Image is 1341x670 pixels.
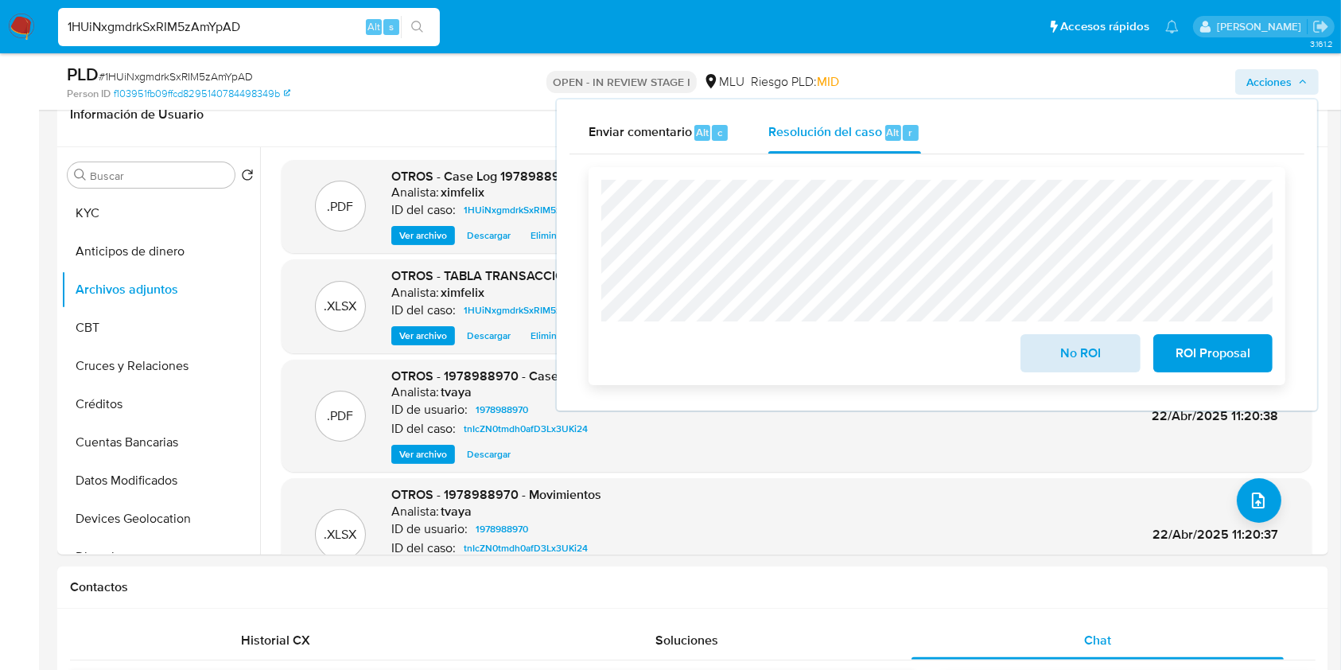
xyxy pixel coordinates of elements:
button: Ver archivo [391,326,455,345]
b: PLD [67,61,99,87]
p: Analista: [391,504,439,520]
span: Acciones [1246,69,1292,95]
button: Créditos [61,385,260,423]
a: 1978988970 [469,520,534,539]
p: ID del caso: [391,202,456,218]
p: ID del caso: [391,302,456,318]
span: Descargar [467,228,511,243]
p: .PDF [328,198,354,216]
p: ximena.felix@mercadolibre.com [1217,19,1307,34]
button: Descargar [459,226,519,245]
span: OTROS - Case Log 1978988970 - 10_09_2025 [391,167,660,185]
button: Ver archivo [391,226,455,245]
span: 1978988970 [476,400,528,419]
a: 1HUiNxgmdrkSxRIM5zAmYpAD [457,301,605,320]
a: tnIcZN0tmdh0afD3Lx3UKi24 [457,539,594,558]
button: Acciones [1235,69,1319,95]
h6: ximfelix [441,285,484,301]
p: .XLSX [325,526,357,543]
span: Descargar [467,446,511,462]
span: Chat [1084,631,1111,649]
h6: tvaya [441,384,472,400]
span: 22/Abr/2025 11:20:37 [1152,525,1278,543]
a: Salir [1312,18,1329,35]
span: Enviar comentario [589,123,692,141]
h6: tvaya [441,504,472,520]
button: search-icon [401,16,433,38]
button: Archivos adjuntos [61,271,260,309]
a: 1HUiNxgmdrkSxRIM5zAmYpAD [457,201,605,220]
span: Alt [887,125,900,140]
span: 3.161.2 [1310,37,1333,50]
a: f103951fb09ffcd8295140784498349b [114,87,290,101]
span: 1HUiNxgmdrkSxRIM5zAmYpAD [464,301,599,320]
button: CBT [61,309,260,347]
span: Riesgo PLD: [751,73,839,91]
span: Ver archivo [399,328,447,344]
p: .XLSX [325,298,357,315]
button: Eliminar [523,226,573,245]
span: Accesos rápidos [1060,18,1149,35]
span: tnIcZN0tmdh0afD3Lx3UKi24 [464,539,588,558]
button: No ROI [1020,334,1140,372]
p: Analista: [391,185,439,201]
b: Person ID [67,87,111,101]
h6: ximfelix [441,185,484,201]
a: 1978988970 [469,400,534,419]
h1: Contactos [70,579,1316,595]
p: Analista: [391,285,439,301]
p: ID de usuario: [391,402,468,418]
button: Eliminar [523,326,573,345]
span: Ver archivo [399,446,447,462]
span: 22/Abr/2025 11:20:38 [1152,407,1278,425]
span: ROI Proposal [1174,336,1252,371]
span: s [389,19,394,34]
span: OTROS - TABLA TRANSACCIONAL 1978988970 10 [391,267,683,285]
span: OTROS - 1978988970 - Movimientos [391,485,601,504]
button: Volver al orden por defecto [241,169,254,186]
span: Historial CX [241,631,310,649]
span: Alt [367,19,380,34]
span: # 1HUiNxgmdrkSxRIM5zAmYpAD [99,68,253,84]
p: OPEN - IN REVIEW STAGE I [546,71,697,93]
p: ID del caso: [391,540,456,556]
span: Descargar [467,328,511,344]
p: ID del caso: [391,421,456,437]
span: OTROS - 1978988970 - Case log [391,367,579,385]
span: 1978988970 [476,520,528,539]
span: No ROI [1041,336,1119,371]
span: Alt [696,125,709,140]
span: 1HUiNxgmdrkSxRIM5zAmYpAD [464,201,599,220]
button: ROI Proposal [1153,334,1273,372]
button: Direcciones [61,538,260,576]
p: ID de usuario: [391,521,468,537]
button: Buscar [74,169,87,181]
span: Soluciones [655,631,718,649]
button: Anticipos de dinero [61,232,260,271]
button: KYC [61,194,260,232]
button: upload-file [1237,478,1281,523]
span: Eliminar [531,328,565,344]
input: Buscar usuario o caso... [58,17,440,37]
span: MID [817,72,839,91]
p: .PDF [328,407,354,425]
a: Notificaciones [1165,20,1179,33]
div: MLU [703,73,744,91]
button: Descargar [459,445,519,464]
span: Eliminar [531,228,565,243]
h1: Información de Usuario [70,107,204,123]
button: Datos Modificados [61,462,260,500]
input: Buscar [90,169,228,183]
button: Cuentas Bancarias [61,423,260,462]
button: Ver archivo [391,445,455,464]
span: Resolución del caso [768,123,882,141]
a: tnIcZN0tmdh0afD3Lx3UKi24 [457,419,594,438]
span: c [717,125,722,140]
button: Cruces y Relaciones [61,347,260,385]
button: Descargar [459,326,519,345]
p: Analista: [391,384,439,400]
button: Devices Geolocation [61,500,260,538]
span: tnIcZN0tmdh0afD3Lx3UKi24 [464,419,588,438]
span: r [908,125,912,140]
span: Ver archivo [399,228,447,243]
